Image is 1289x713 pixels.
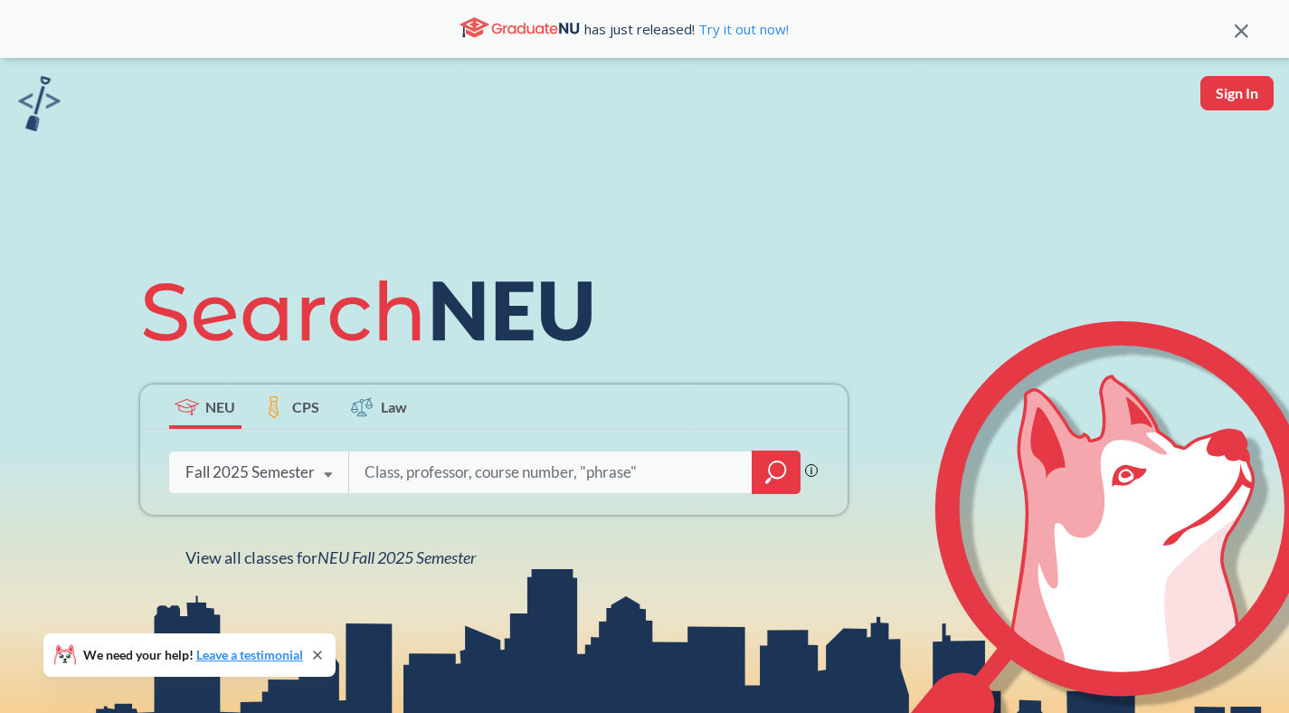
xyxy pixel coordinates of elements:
div: Fall 2025 Semester [185,462,315,482]
span: CPS [292,396,319,417]
a: Try it out now! [695,20,789,38]
span: NEU [205,396,235,417]
span: Law [381,396,407,417]
span: View all classes for [185,547,476,567]
span: We need your help! [83,649,303,661]
img: sandbox logo [18,76,61,131]
span: NEU Fall 2025 Semester [318,547,476,567]
span: has just released! [584,19,789,39]
a: sandbox logo [18,76,61,137]
svg: magnifying glass [765,460,787,485]
a: Leave a testimonial [196,647,303,662]
button: Sign In [1200,76,1274,110]
input: Class, professor, course number, "phrase" [363,453,739,491]
div: magnifying glass [752,451,801,494]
